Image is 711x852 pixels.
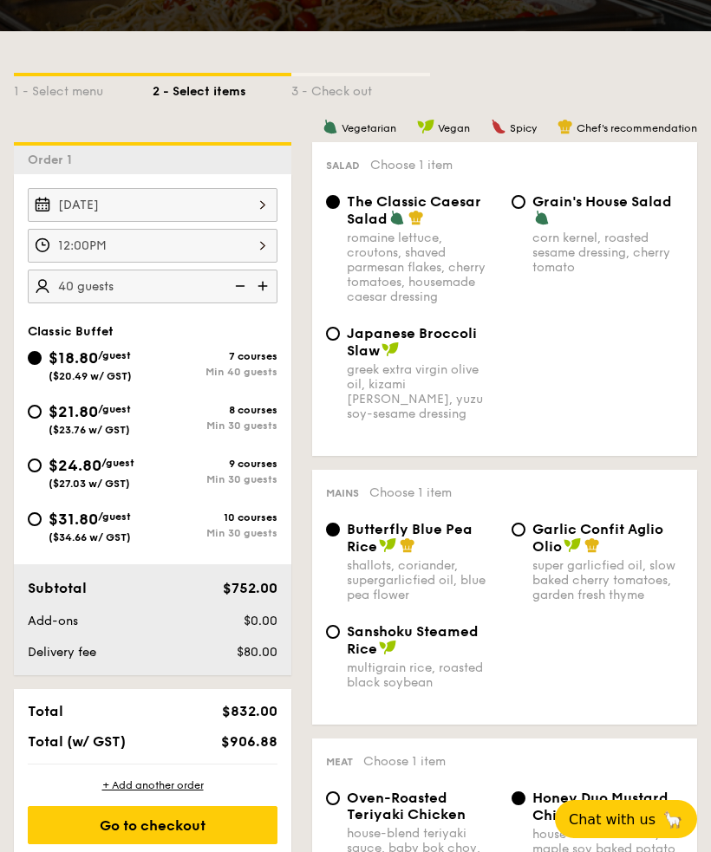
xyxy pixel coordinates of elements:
[153,366,277,378] div: Min 40 guests
[326,195,340,209] input: The Classic Caesar Saladromaine lettuce, croutons, shaved parmesan flakes, cherry tomatoes, house...
[28,778,277,792] div: + Add another order
[244,614,277,628] span: $0.00
[662,810,683,829] span: 🦙
[28,733,126,750] span: Total (w/ GST)
[49,510,98,529] span: $31.80
[153,404,277,416] div: 8 courses
[382,341,399,357] img: icon-vegan.f8ff3823.svg
[555,800,697,838] button: Chat with us🦙
[28,405,42,419] input: $21.80/guest($23.76 w/ GST)8 coursesMin 30 guests
[326,756,353,768] span: Meat
[389,210,405,225] img: icon-vegetarian.fe4039eb.svg
[28,459,42,472] input: $24.80/guest($27.03 w/ GST)9 coursesMin 30 guests
[347,231,498,304] div: romaine lettuce, croutons, shaved parmesan flakes, cherry tomatoes, housemade caesar dressing
[28,270,277,303] input: Number of guests
[363,754,446,769] span: Choose 1 item
[326,327,340,341] input: Japanese Broccoli Slawgreek extra virgin olive oil, kizami [PERSON_NAME], yuzu soy-sesame dressing
[534,210,550,225] img: icon-vegetarian.fe4039eb.svg
[49,424,130,436] span: ($23.76 w/ GST)
[584,537,600,553] img: icon-chef-hat.a58ddaea.svg
[28,703,63,719] span: Total
[347,521,473,555] span: Butterfly Blue Pea Rice
[49,531,131,543] span: ($34.66 w/ GST)
[28,614,78,628] span: Add-ons
[347,325,477,359] span: Japanese Broccoli Slaw
[225,270,251,302] img: icon-reduce.1d2dbef1.svg
[222,703,277,719] span: $832.00
[28,324,114,339] span: Classic Buffet
[532,558,683,602] div: super garlicfied oil, slow baked cherry tomatoes, garden fresh thyme
[153,419,277,432] div: Min 30 guests
[98,349,131,361] span: /guest
[153,473,277,485] div: Min 30 guests
[512,195,525,209] input: Grain's House Saladcorn kernel, roasted sesame dressing, cherry tomato
[326,159,360,172] span: Salad
[14,76,153,101] div: 1 - Select menu
[512,523,525,537] input: Garlic Confit Aglio Oliosuper garlicfied oil, slow baked cherry tomatoes, garden fresh thyme
[28,188,277,222] input: Event date
[369,485,452,500] span: Choose 1 item
[291,76,430,101] div: 3 - Check out
[532,521,663,555] span: Garlic Confit Aglio Olio
[347,362,498,421] div: greek extra virgin olive oil, kizami [PERSON_NAME], yuzu soy-sesame dressing
[564,537,581,553] img: icon-vegan.f8ff3823.svg
[326,625,340,639] input: Sanshoku Steamed Ricemultigrain rice, roasted black soybean
[98,403,131,415] span: /guest
[49,348,98,367] span: $18.80
[28,580,87,596] span: Subtotal
[532,193,672,210] span: Grain's House Salad
[101,457,134,469] span: /guest
[510,122,537,134] span: Spicy
[532,790,669,823] span: Honey Duo Mustard Chicken
[49,456,101,475] span: $24.80
[379,640,396,655] img: icon-vegan.f8ff3823.svg
[347,193,481,227] span: The Classic Caesar Salad
[326,791,340,805] input: Oven-Roasted Teriyaki Chickenhouse-blend teriyaki sauce, baby bok choy, king oyster and shiitake ...
[49,370,132,382] span: ($20.49 w/ GST)
[347,558,498,602] div: shallots, coriander, supergarlicfied oil, blue pea flower
[49,478,130,490] span: ($27.03 w/ GST)
[577,122,697,134] span: Chef's recommendation
[153,76,291,101] div: 2 - Select items
[347,660,498,690] div: multigrain rice, roasted black soybean
[28,153,79,167] span: Order 1
[153,527,277,539] div: Min 30 guests
[326,523,340,537] input: Butterfly Blue Pea Riceshallots, coriander, supergarlicfied oil, blue pea flower
[438,122,470,134] span: Vegan
[326,487,359,499] span: Mains
[491,119,506,134] img: icon-spicy.37a8142b.svg
[28,806,277,844] div: Go to checkout
[347,623,479,657] span: Sanshoku Steamed Rice
[221,733,277,750] span: $906.88
[251,270,277,302] img: icon-add.58712e84.svg
[153,350,277,362] div: 7 courses
[323,119,338,134] img: icon-vegetarian.fe4039eb.svg
[347,790,466,823] span: Oven-Roasted Teriyaki Chicken
[512,791,525,805] input: Honey Duo Mustard Chickenhouse-blend mustard, maple soy baked potato, parsley
[223,580,277,596] span: $752.00
[370,158,453,172] span: Choose 1 item
[98,511,131,523] span: /guest
[28,229,277,263] input: Event time
[400,537,415,553] img: icon-chef-hat.a58ddaea.svg
[417,119,434,134] img: icon-vegan.f8ff3823.svg
[379,537,396,553] img: icon-vegan.f8ff3823.svg
[532,231,683,275] div: corn kernel, roasted sesame dressing, cherry tomato
[408,210,424,225] img: icon-chef-hat.a58ddaea.svg
[28,645,96,660] span: Delivery fee
[237,645,277,660] span: $80.00
[28,351,42,365] input: $18.80/guest($20.49 w/ GST)7 coursesMin 40 guests
[153,458,277,470] div: 9 courses
[28,512,42,526] input: $31.80/guest($34.66 w/ GST)10 coursesMin 30 guests
[558,119,573,134] img: icon-chef-hat.a58ddaea.svg
[569,811,656,828] span: Chat with us
[153,511,277,524] div: 10 courses
[342,122,396,134] span: Vegetarian
[49,402,98,421] span: $21.80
